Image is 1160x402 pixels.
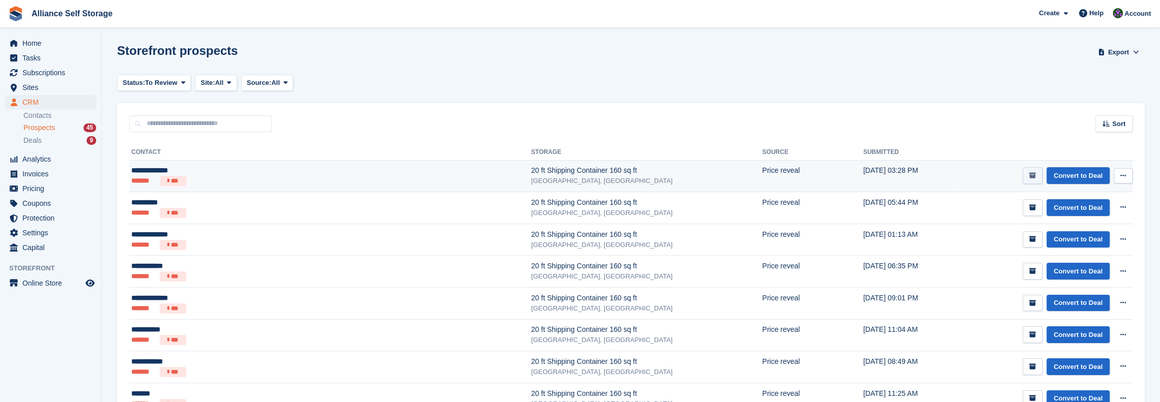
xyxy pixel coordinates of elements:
a: Deals 9 [23,135,96,146]
div: [GEOGRAPHIC_DATA], [GEOGRAPHIC_DATA] [531,367,762,377]
a: menu [5,181,96,196]
a: Convert to Deal [1046,295,1110,312]
span: Site: [201,78,215,88]
a: menu [5,80,96,95]
span: Storefront [9,263,101,273]
div: 20 ft Shipping Container 160 sq ft [531,356,762,367]
td: [DATE] 06:35 PM [863,256,953,288]
a: Contacts [23,111,96,120]
div: 20 ft Shipping Container 160 sq ft [531,165,762,176]
img: stora-icon-8386f47178a22dfd0bd8f6a31ec36ba5ce8667c1dd55bd0f319d3a0aa187defe.svg [8,6,23,21]
span: Coupons [22,196,83,210]
div: [GEOGRAPHIC_DATA], [GEOGRAPHIC_DATA] [531,176,762,186]
th: Storage [531,144,762,161]
span: All [215,78,223,88]
div: 20 ft Shipping Container 160 sq ft [531,261,762,271]
div: [GEOGRAPHIC_DATA], [GEOGRAPHIC_DATA] [531,335,762,345]
span: CRM [22,95,83,109]
a: menu [5,36,96,50]
a: Convert to Deal [1046,326,1110,343]
span: Account [1124,9,1151,19]
td: [DATE] 08:49 AM [863,351,953,383]
a: Preview store [84,277,96,289]
td: [DATE] 03:28 PM [863,160,953,192]
a: menu [5,51,96,65]
a: menu [5,66,96,80]
div: 20 ft Shipping Container 160 sq ft [531,388,762,399]
span: Home [22,36,83,50]
span: Invoices [22,167,83,181]
h1: Storefront prospects [117,44,238,57]
a: menu [5,167,96,181]
span: Sort [1112,119,1125,129]
div: [GEOGRAPHIC_DATA], [GEOGRAPHIC_DATA] [531,271,762,282]
span: Help [1089,8,1104,18]
a: Alliance Self Storage [27,5,117,22]
td: Price reveal [762,351,863,383]
span: Prospects [23,123,55,133]
a: menu [5,152,96,166]
span: Status: [123,78,145,88]
a: Convert to Deal [1046,199,1110,216]
span: Source: [247,78,271,88]
span: Sites [22,80,83,95]
td: [DATE] 01:13 AM [863,224,953,256]
div: [GEOGRAPHIC_DATA], [GEOGRAPHIC_DATA] [531,303,762,314]
td: [DATE] 05:44 PM [863,192,953,224]
th: Submitted [863,144,953,161]
span: To Review [145,78,177,88]
a: menu [5,95,96,109]
a: Convert to Deal [1046,167,1110,184]
a: Convert to Deal [1046,358,1110,375]
th: Source [762,144,863,161]
span: All [271,78,280,88]
div: 9 [87,136,96,145]
td: Price reveal [762,288,863,320]
td: [DATE] 09:01 PM [863,288,953,320]
span: Settings [22,226,83,240]
img: Romilly Norton [1113,8,1123,18]
td: [DATE] 11:04 AM [863,319,953,351]
a: Convert to Deal [1046,263,1110,280]
span: Export [1108,47,1129,57]
div: 20 ft Shipping Container 160 sq ft [531,229,762,240]
a: menu [5,196,96,210]
div: 45 [83,123,96,132]
div: 20 ft Shipping Container 160 sq ft [531,324,762,335]
td: Price reveal [762,192,863,224]
span: Subscriptions [22,66,83,80]
span: Analytics [22,152,83,166]
td: Price reveal [762,256,863,288]
button: Status: To Review [117,75,191,91]
div: [GEOGRAPHIC_DATA], [GEOGRAPHIC_DATA] [531,240,762,250]
span: Protection [22,211,83,225]
div: [GEOGRAPHIC_DATA], [GEOGRAPHIC_DATA] [531,208,762,218]
a: menu [5,211,96,225]
a: Prospects 45 [23,122,96,133]
td: Price reveal [762,319,863,351]
div: 20 ft Shipping Container 160 sq ft [531,293,762,303]
button: Source: All [241,75,294,91]
div: 20 ft Shipping Container 160 sq ft [531,197,762,208]
td: Price reveal [762,224,863,256]
span: Pricing [22,181,83,196]
td: Price reveal [762,160,863,192]
th: Contact [129,144,531,161]
span: Online Store [22,276,83,290]
a: menu [5,240,96,255]
button: Export [1096,44,1141,60]
span: Deals [23,136,42,145]
button: Site: All [195,75,237,91]
span: Tasks [22,51,83,65]
a: menu [5,276,96,290]
a: menu [5,226,96,240]
a: Convert to Deal [1046,231,1110,248]
span: Capital [22,240,83,255]
span: Create [1039,8,1059,18]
